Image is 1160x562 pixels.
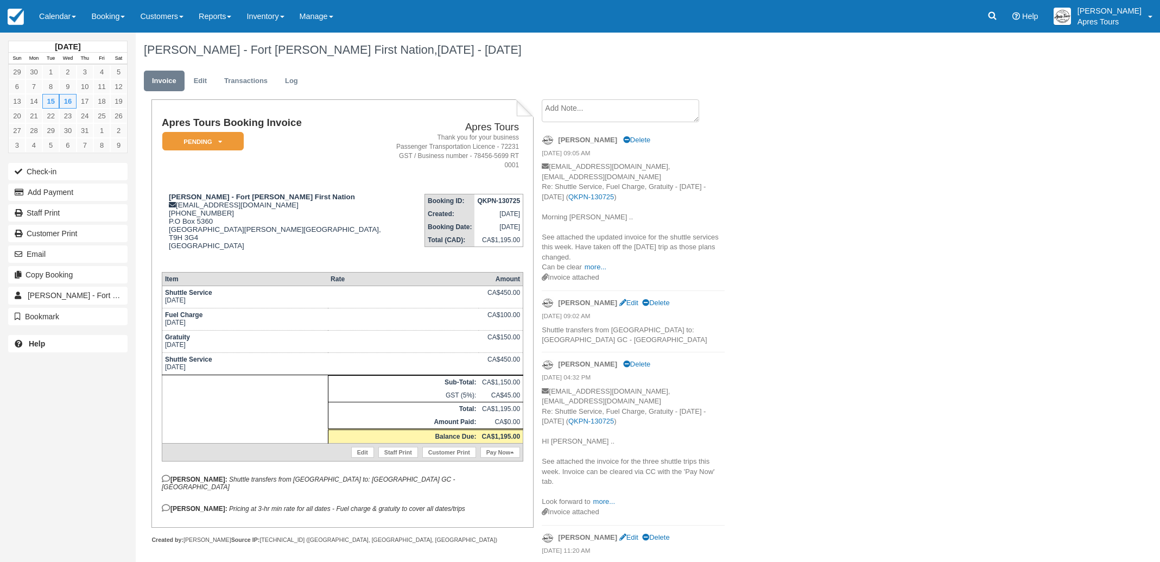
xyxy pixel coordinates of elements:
a: Staff Print [378,447,418,458]
td: CA$0.00 [479,415,523,430]
a: 24 [77,109,93,123]
a: 12 [110,79,127,94]
button: Email [8,245,128,263]
a: more... [593,497,615,506]
a: Transactions [216,71,276,92]
strong: CA$1,195.00 [481,433,520,440]
th: Tue [42,53,59,65]
a: QKPN-130725 [568,193,614,201]
a: more... [585,263,606,271]
em: Pending [162,132,244,151]
a: Staff Print [8,204,128,222]
a: Edit [619,299,638,307]
th: Total (CAD): [425,233,475,247]
a: 22 [42,109,59,123]
button: Bookmark [8,308,128,325]
a: 29 [9,65,26,79]
strong: QKPN-130725 [477,197,520,205]
p: Apres Tours [1077,16,1142,27]
a: 5 [110,65,127,79]
em: Pricing at 3-hr min rate for all dates - Fuel charge & gratuity to cover all dates/trips [229,505,465,513]
h2: Apres Tours [391,122,519,133]
a: 25 [93,109,110,123]
div: CA$450.00 [481,289,520,305]
th: Created: [425,207,475,220]
a: Delete [642,299,669,307]
a: QKPN-130725 [568,417,614,425]
a: 4 [26,138,42,153]
th: Amount [479,272,523,286]
a: Delete [623,360,650,368]
a: 9 [110,138,127,153]
a: 29 [42,123,59,138]
a: Pending [162,131,240,151]
span: [PERSON_NAME] - Fort [PERSON_NAME] First Nation [28,291,216,300]
td: [DATE] [474,220,523,233]
th: Thu [77,53,93,65]
span: [DATE] - [DATE] [438,43,522,56]
a: 23 [59,109,76,123]
td: [DATE] [162,330,328,352]
td: GST (5%): [328,389,479,402]
a: 3 [9,138,26,153]
button: Add Payment [8,184,128,201]
a: 8 [42,79,59,94]
p: [EMAIL_ADDRESS][DOMAIN_NAME], [EMAIL_ADDRESS][DOMAIN_NAME] Re: Shuttle Service, Fuel Charge, Grat... [542,387,725,507]
strong: [DATE] [55,42,80,51]
strong: Gratuity [165,333,190,341]
a: 13 [9,94,26,109]
td: CA$45.00 [479,389,523,402]
div: [EMAIL_ADDRESS][DOMAIN_NAME] [PHONE_NUMBER] P.O Box 5360 [GEOGRAPHIC_DATA][PERSON_NAME][GEOGRAPHI... [162,193,386,263]
td: [DATE] [162,308,328,330]
strong: Source IP: [231,536,260,543]
button: Copy Booking [8,266,128,283]
a: 1 [42,65,59,79]
td: [DATE] [162,286,328,308]
a: 30 [26,65,42,79]
strong: [PERSON_NAME]: [162,476,227,483]
span: Help [1022,12,1038,21]
a: 11 [93,79,110,94]
a: 6 [9,79,26,94]
em: [DATE] 09:02 AM [542,312,725,324]
strong: [PERSON_NAME] - Fort [PERSON_NAME] First Nation [169,193,355,201]
a: Delete [623,136,650,144]
a: 9 [59,79,76,94]
b: Help [29,339,45,348]
a: Help [8,335,128,352]
a: 7 [26,79,42,94]
th: Fri [93,53,110,65]
th: Total: [328,402,479,415]
th: Booking Date: [425,220,475,233]
th: Item [162,272,328,286]
strong: [PERSON_NAME] [558,299,617,307]
th: Sub-Total: [328,375,479,389]
strong: [PERSON_NAME] [558,360,617,368]
a: 19 [110,94,127,109]
strong: [PERSON_NAME]: [162,505,227,513]
strong: Created by: [151,536,183,543]
a: 6 [59,138,76,153]
address: Thank you for your business Passenger Transportation Licence - 72231 GST / Business number - 7845... [391,133,519,171]
strong: Fuel Charge [165,311,202,319]
img: checkfront-main-nav-mini-logo.png [8,9,24,25]
a: Edit [186,71,215,92]
strong: [PERSON_NAME] [558,533,617,541]
a: 2 [59,65,76,79]
button: Check-in [8,163,128,180]
div: Invoice attached [542,273,725,283]
i: Help [1012,12,1020,20]
strong: Shuttle Service [165,289,212,296]
a: 17 [77,94,93,109]
a: Pay Now [480,447,520,458]
a: 18 [93,94,110,109]
a: 4 [93,65,110,79]
div: [PERSON_NAME] [TECHNICAL_ID] ([GEOGRAPHIC_DATA], [GEOGRAPHIC_DATA], [GEOGRAPHIC_DATA]) [151,536,533,544]
a: Customer Print [8,225,128,242]
a: 7 [77,138,93,153]
a: Customer Print [422,447,476,458]
a: 27 [9,123,26,138]
td: CA$1,195.00 [479,402,523,415]
em: [DATE] 11:20 AM [542,546,725,558]
a: 3 [77,65,93,79]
